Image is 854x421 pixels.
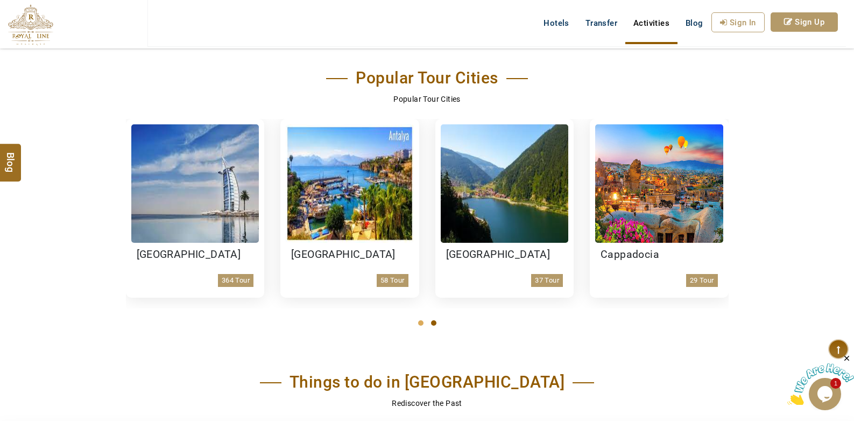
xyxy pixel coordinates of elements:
a: [GEOGRAPHIC_DATA]37 Tour [435,119,574,298]
span: Blog [686,18,703,28]
p: 58 Tour [377,274,408,287]
iframe: chat widget [787,354,854,405]
a: Transfer [577,12,625,34]
span: Blog [4,152,18,162]
img: The Royal Line Holidays [8,4,53,45]
h3: Cappadocia [601,248,718,261]
a: Sign In [711,12,765,32]
a: [GEOGRAPHIC_DATA]364 Tour [126,119,265,298]
h2: Popular Tour Cities [326,68,528,88]
a: Activities [625,12,677,34]
a: Cappadocia29 Tour [590,119,729,298]
h3: [GEOGRAPHIC_DATA] [446,248,563,261]
p: 37 Tour [531,274,563,287]
p: Rediscover the Past [126,397,729,409]
a: Sign Up [771,12,838,32]
p: Popular Tour Cities [126,93,729,105]
p: 364 Tour [218,274,253,287]
h2: Things to do in [GEOGRAPHIC_DATA] [260,373,595,392]
p: 29 Tour [686,274,718,287]
a: Blog [677,12,711,34]
a: Hotels [535,12,577,34]
h3: [GEOGRAPHIC_DATA] [291,248,408,261]
h3: [GEOGRAPHIC_DATA] [137,248,254,261]
a: [GEOGRAPHIC_DATA]58 Tour [280,119,419,298]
